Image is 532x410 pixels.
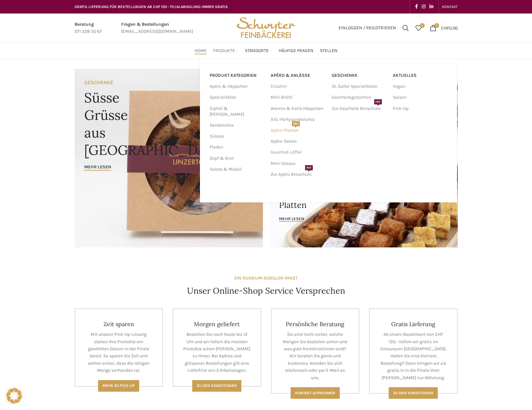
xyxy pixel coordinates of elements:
[271,92,325,103] a: Mini-Brötli
[213,48,235,54] span: Produkte
[282,331,349,381] p: Sie sind nicht sicher, welche Mengen Sie bestellen sollen und was gute Kombinationen sind? Wir be...
[428,2,435,11] a: Linkedin social link
[210,153,263,164] a: Zopf & Brot
[234,25,297,30] a: Site logo
[271,136,325,147] a: Apéro-Salate
[413,2,420,11] a: Facebook social link
[121,21,193,35] a: Infobox link
[197,383,237,388] span: Zu den Konditionen
[332,70,386,81] a: Geschenke
[213,44,239,57] a: Produkte
[399,22,412,34] a: Suchen
[269,158,458,247] a: Banner link
[183,320,251,328] h4: Morgen geliefert
[271,125,325,136] a: Apéro-PlattenNEU
[292,121,300,126] span: NEU
[320,48,338,54] span: Stellen
[420,2,428,11] a: Instagram social link
[393,103,447,114] a: Pick-Up
[380,320,447,328] h4: Gratis Lieferung
[103,383,135,388] span: Mehr zu Pick-Up
[271,158,325,169] a: Mini-Süsses
[234,13,297,42] img: Bäckerei Schwyter
[332,92,386,103] a: Geschenkgutschein
[393,391,433,395] span: Zu den konditionen
[279,48,313,54] span: Häufige Fragen
[271,114,325,125] a: XXL-Partysandwiches
[234,275,298,281] strong: EIN RUNDUM-SORGLOS-PAKET
[194,44,207,57] a: Home
[442,0,458,13] a: KONTAKT
[427,22,461,34] a: 0 CHF0.00
[393,70,447,81] a: Aktuelles
[271,169,325,180] a: Zur Apéro BroschürePDF
[210,131,263,142] a: Süsses
[75,21,102,35] a: Infobox link
[194,48,207,54] span: Home
[335,22,399,34] a: Einloggen / Registrieren
[75,4,228,9] span: GRATIS LIEFERUNG FÜR BESTELLUNGEN AB CHF 150 - FILIALABHOLUNG IMMER GRATIS
[412,22,425,34] div: Meine Wunschliste
[75,69,263,247] a: Banner link
[412,22,425,34] a: 0
[71,44,461,57] div: Main navigation
[210,164,263,175] a: Salate & Müesli
[389,387,438,399] a: Zu den konditionen
[279,44,313,57] a: Häufige Fragen
[271,70,325,81] a: APÉRO & ANLÄSSE
[420,23,425,28] span: 0
[210,81,263,92] a: Apéro & Häppchen
[291,387,340,399] a: Kontakt aufnehmen
[439,0,461,13] div: Secondary navigation
[245,44,272,57] a: Standorte
[85,320,153,328] h4: Zeit sparen
[210,92,263,103] a: Spezialitäten
[245,48,269,54] span: Standorte
[434,23,439,28] span: 0
[183,331,251,374] p: Bestellen Sie noch heute bis 12 Uhr und wir liefern die meisten Produkte schon [PERSON_NAME] zu I...
[98,380,139,392] a: Mehr zu Pick-Up
[271,103,325,114] a: Warme & Kalte Häppchen
[295,391,335,395] span: Kontakt aufnehmen
[210,120,263,131] a: Sandwiches
[305,165,313,170] span: PDF
[441,25,449,31] span: CHF
[442,4,458,9] span: KONTAKT
[187,285,345,297] h4: Unser Online-Shop Service Versprechen
[85,331,153,374] p: Mit unserer Pick-Up-Lösung stehen Ihre Produkte am gewählten Datum in der Filiale bereit. So spar...
[332,81,386,92] a: St. Galler Spezialitäten
[282,320,349,328] h4: Persönliche Beratung
[320,44,338,57] a: Stellen
[210,70,263,81] a: PRODUKT KATEGORIEN
[441,25,458,31] bdi: 0.00
[393,92,447,103] a: Saison
[374,99,382,104] span: PDF
[210,103,263,120] a: Gipfeli & [PERSON_NAME]
[393,81,447,92] a: Vegan
[271,147,325,158] a: Gourmet-Löffel
[271,81,325,92] a: Crostini
[380,331,447,381] p: Ab einem Bestellwert von CHF 150.- liefern wir gratis im Grossraum [GEOGRAPHIC_DATA]. Haben Sie e...
[192,380,241,392] a: Zu den Konditionen
[332,103,386,114] a: Zur Geschenk BroschürePDF
[210,142,263,153] a: Fladen
[338,26,396,30] span: Einloggen / Registrieren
